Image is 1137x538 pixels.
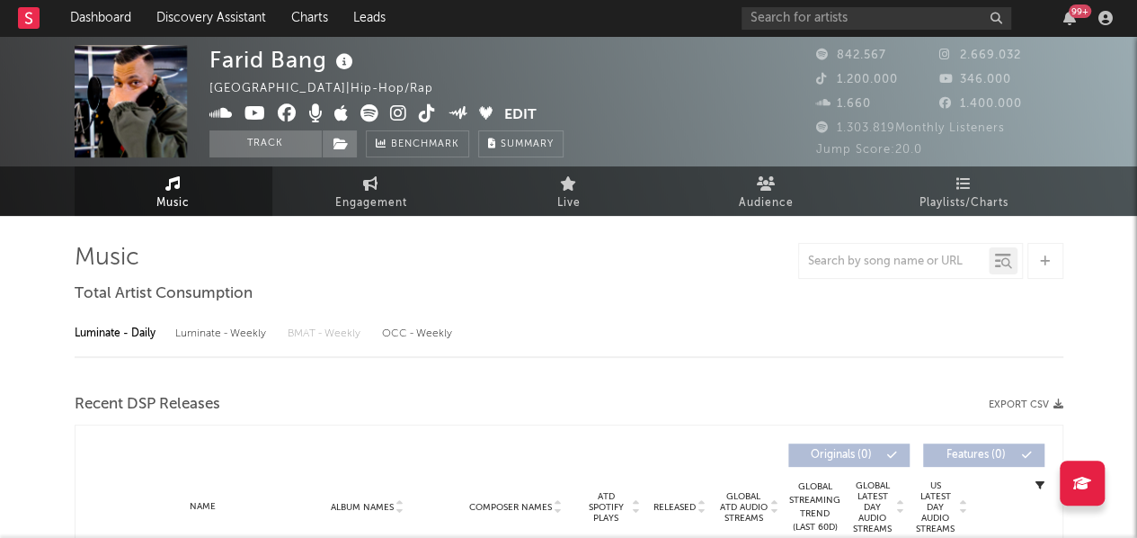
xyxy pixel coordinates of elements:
[935,450,1017,461] span: Features ( 0 )
[816,122,1005,134] span: 1.303.819 Monthly Listeners
[989,399,1063,410] button: Export CSV
[939,74,1011,85] span: 346.000
[1069,4,1091,18] div: 99 +
[470,166,668,216] a: Live
[209,130,322,157] button: Track
[939,98,1022,110] span: 1.400.000
[75,318,157,349] div: Luminate - Daily
[788,444,910,467] button: Originals(0)
[331,502,394,513] span: Album Names
[816,98,871,110] span: 1.660
[156,193,190,214] span: Music
[272,166,470,216] a: Engagement
[1063,11,1076,25] button: 99+
[382,318,454,349] div: OCC - Weekly
[816,74,898,85] span: 1.200.000
[816,49,886,61] span: 842.567
[816,144,922,156] span: Jump Score: 20.0
[799,255,989,269] input: Search by song name or URL
[366,130,469,157] a: Benchmark
[919,193,1008,214] span: Playlists/Charts
[866,166,1063,216] a: Playlists/Charts
[653,502,696,513] span: Released
[209,45,358,75] div: Farid Bang
[668,166,866,216] a: Audience
[335,193,407,214] span: Engagement
[788,480,842,534] div: Global Streaming Trend (Last 60D)
[742,7,1011,30] input: Search for artists
[478,130,564,157] button: Summary
[914,480,957,534] span: US Latest Day Audio Streams
[557,193,581,214] span: Live
[75,166,272,216] a: Music
[501,139,554,149] span: Summary
[923,444,1044,467] button: Features(0)
[939,49,1021,61] span: 2.669.032
[209,78,454,100] div: [GEOGRAPHIC_DATA] | Hip-Hop/Rap
[469,502,552,513] span: Composer Names
[75,283,253,305] span: Total Artist Consumption
[75,394,220,416] span: Recent DSP Releases
[800,450,883,461] span: Originals ( 0 )
[739,193,794,214] span: Audience
[391,134,459,156] span: Benchmark
[719,491,768,524] span: Global ATD Audio Streams
[504,104,537,127] button: Edit
[129,500,277,514] div: Name
[851,480,894,534] span: Global Latest Day Audio Streams
[175,318,270,349] div: Luminate - Weekly
[582,491,630,524] span: ATD Spotify Plays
